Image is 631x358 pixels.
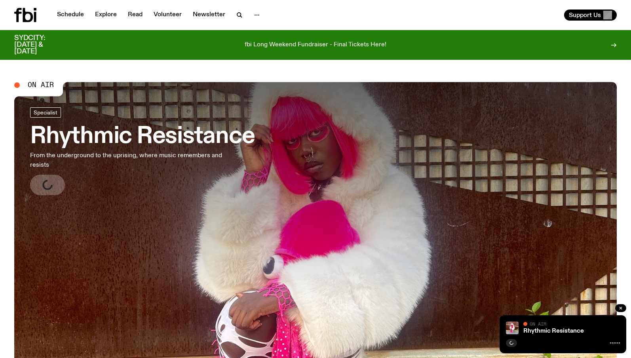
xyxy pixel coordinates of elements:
[245,42,386,49] p: fbi Long Weekend Fundraiser - Final Tickets Here!
[30,107,255,195] a: Rhythmic ResistanceFrom the underground to the uprising, where music remembers and resists
[34,110,57,116] span: Specialist
[14,35,65,55] h3: SYDCITY: [DATE] & [DATE]
[30,126,255,148] h3: Rhythmic Resistance
[188,10,230,21] a: Newsletter
[90,10,122,21] a: Explore
[30,107,61,118] a: Specialist
[569,11,601,19] span: Support Us
[506,322,519,334] img: Attu crouches on gravel in front of a brown wall. They are wearing a white fur coat with a hood, ...
[149,10,186,21] a: Volunteer
[564,10,617,21] button: Support Us
[30,151,233,170] p: From the underground to the uprising, where music remembers and resists
[123,10,147,21] a: Read
[523,328,584,334] a: Rhythmic Resistance
[28,82,54,89] span: On Air
[52,10,89,21] a: Schedule
[530,321,546,326] span: On Air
